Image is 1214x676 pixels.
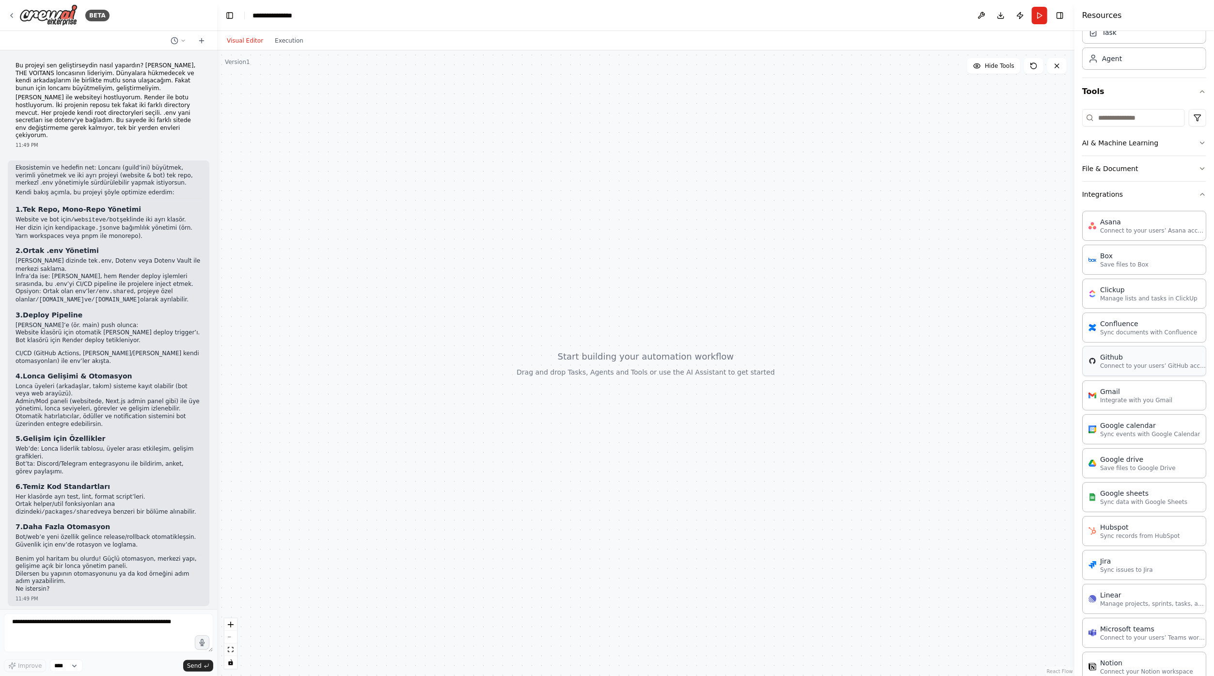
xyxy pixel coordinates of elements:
div: Google calendar [1100,421,1200,430]
strong: Temiz Kod Standartları [23,483,110,490]
h3: 1. [16,204,202,214]
strong: Lonca Gelişimi & Otomasyon [23,372,132,380]
h3: 4. [16,371,202,381]
div: BETA [85,10,110,21]
p: [PERSON_NAME] ile websiteyi hostluyorum. Render ile botu hostluyorum. İki projenin reposu tek fak... [16,94,202,140]
div: Agent [1102,54,1122,63]
li: Lonca üyeleri (arkadaşlar, takım) sisteme kayıt olabilir (bot veya web arayüzü). [16,383,202,398]
img: HubSpot [1088,527,1096,535]
p: Sync records from HubSpot [1100,532,1180,540]
p: Integrate with you Gmail [1100,396,1172,404]
li: Her dizin için kendi ve bağımlılık yönetimi (örn. Yarn workspaces veya pnpm ile monorepo). [16,224,202,240]
button: toggle interactivity [224,656,237,669]
strong: Deploy Pipeline [23,311,82,319]
div: 11:49 PM [16,141,202,149]
h3: 7. [16,522,202,532]
p: Bu projeyi sen geliştirseydin nasıl yapardın? [PERSON_NAME], THE VOITANS loncasının lideriyim. Dü... [16,62,202,92]
div: Task [1102,28,1117,37]
img: Microsoft Teams [1088,629,1096,637]
span: Send [187,662,202,670]
button: Start a new chat [194,35,209,47]
h3: 6. [16,482,202,491]
span: Improve [18,662,42,670]
nav: breadcrumb [252,11,301,20]
span: Hide Tools [985,62,1014,70]
img: Logo [19,4,78,26]
div: Notion [1100,658,1193,668]
button: Send [183,660,213,672]
button: Visual Editor [221,35,269,47]
div: Github [1100,352,1207,362]
div: Box [1100,251,1149,261]
button: Hide right sidebar [1053,9,1067,22]
p: Sync documents with Confluence [1100,329,1197,336]
button: Click to speak your automation idea [195,635,209,650]
li: Admin/Mod paneli (websitede, Next.js admin panel gibi) ile üye yönetimi, lonca seviyeleri, görevl... [16,398,202,413]
li: Bot/web’e yeni özellik gelince release/rollback otomatikleşsin. [16,534,202,541]
div: Linear [1100,590,1207,600]
div: Confluence [1100,319,1197,329]
p: Ekosistemin ve hedefin net: Loncanı (guild’ini) büyütmek, verimli yönetmek ve iki ayrı projeyi (w... [16,164,202,187]
img: Linear [1088,595,1096,603]
a: React Flow attribution [1047,669,1073,674]
p: Manage projects, sprints, tasks, and bug tracking in Linear [1100,600,1207,608]
strong: Gelişim için Özellikler [23,435,105,442]
img: Google Drive [1088,459,1096,467]
code: package.json [71,225,112,232]
p: Connect to your users’ GitHub accounts [1100,362,1207,370]
li: İnfra’da ise: [PERSON_NAME], hem Render deploy işlemleri sırasında, bu .env’yi CI/CD pipeline ile... [16,273,202,288]
p: Sync issues to Jira [1100,566,1153,574]
img: ClickUp [1088,290,1096,298]
li: Ortak helper/util fonksiyonları ana dizindeki veya benzeri bir bölüme alınabilir. [16,501,202,516]
li: Güvenlik için env’de rotasyon ve loglama. [16,541,202,549]
div: Asana [1100,217,1207,227]
button: AI & Machine Learning [1082,130,1206,156]
img: Asana [1088,222,1096,230]
li: Otomatik hatırlatıcılar, ödüller ve notification sistemini bot üzerinden entegre edebilirsin. [16,413,202,428]
p: Connect to your users’ Teams workspaces [1100,634,1207,642]
button: Integrations [1082,182,1206,207]
h3: 3. [16,310,202,320]
button: Tools [1082,78,1206,105]
div: Jira [1100,556,1153,566]
li: Web’de: Lonca liderlik tablosu, üyeler arası etkileşim, gelişim grafikleri. [16,445,202,460]
div: Hubspot [1100,522,1180,532]
img: Box [1088,256,1096,264]
li: [PERSON_NAME]’e (ör. main) push olunca: [16,322,202,345]
li: CI/CD (GitHub Actions, [PERSON_NAME]/[PERSON_NAME] kendi otomasyonları) ile env’ler akışta. [16,350,202,365]
button: zoom out [224,631,237,644]
button: Switch to previous chat [167,35,190,47]
p: Sync events with Google Calendar [1100,430,1200,438]
div: React Flow controls [224,618,237,669]
code: /website [71,217,99,223]
button: Execution [269,35,309,47]
img: Jira [1088,561,1096,569]
div: Clickup [1100,285,1198,295]
h4: Resources [1082,10,1122,21]
button: Hide Tools [967,58,1020,74]
button: Improve [4,660,46,672]
button: zoom in [224,618,237,631]
code: /[DOMAIN_NAME] [35,297,84,303]
li: Opsiyon: Ortak olan env’ler , projeye özel olanlar ve olarak ayrılabilir. [16,288,202,304]
button: Hide left sidebar [223,9,236,22]
p: Kendi bakış açımla, bu projeyi şöyle optimize ederdim: [16,189,202,197]
h3: 2. [16,246,202,255]
button: fit view [224,644,237,656]
strong: Ortak .env Yönetimi [23,247,99,254]
div: 11:49 PM [16,595,202,602]
img: Confluence [1088,324,1096,331]
div: Crew [1082,17,1206,78]
img: Google Calendar [1088,425,1096,433]
li: Website ve bot için ve şeklinde iki ayrı klasör. [16,216,202,224]
strong: Tek Repo, Mono-Repo Yönetimi [23,205,141,213]
div: Version 1 [225,58,250,66]
img: GitHub [1088,357,1096,365]
div: Gmail [1100,387,1172,396]
p: Connect to your users’ Asana accounts [1100,227,1207,235]
p: Save files to Box [1100,261,1149,268]
img: Gmail [1088,392,1096,399]
code: /bot [106,217,120,223]
code: /packages/shared [41,509,97,516]
code: /env.shared [95,288,134,295]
